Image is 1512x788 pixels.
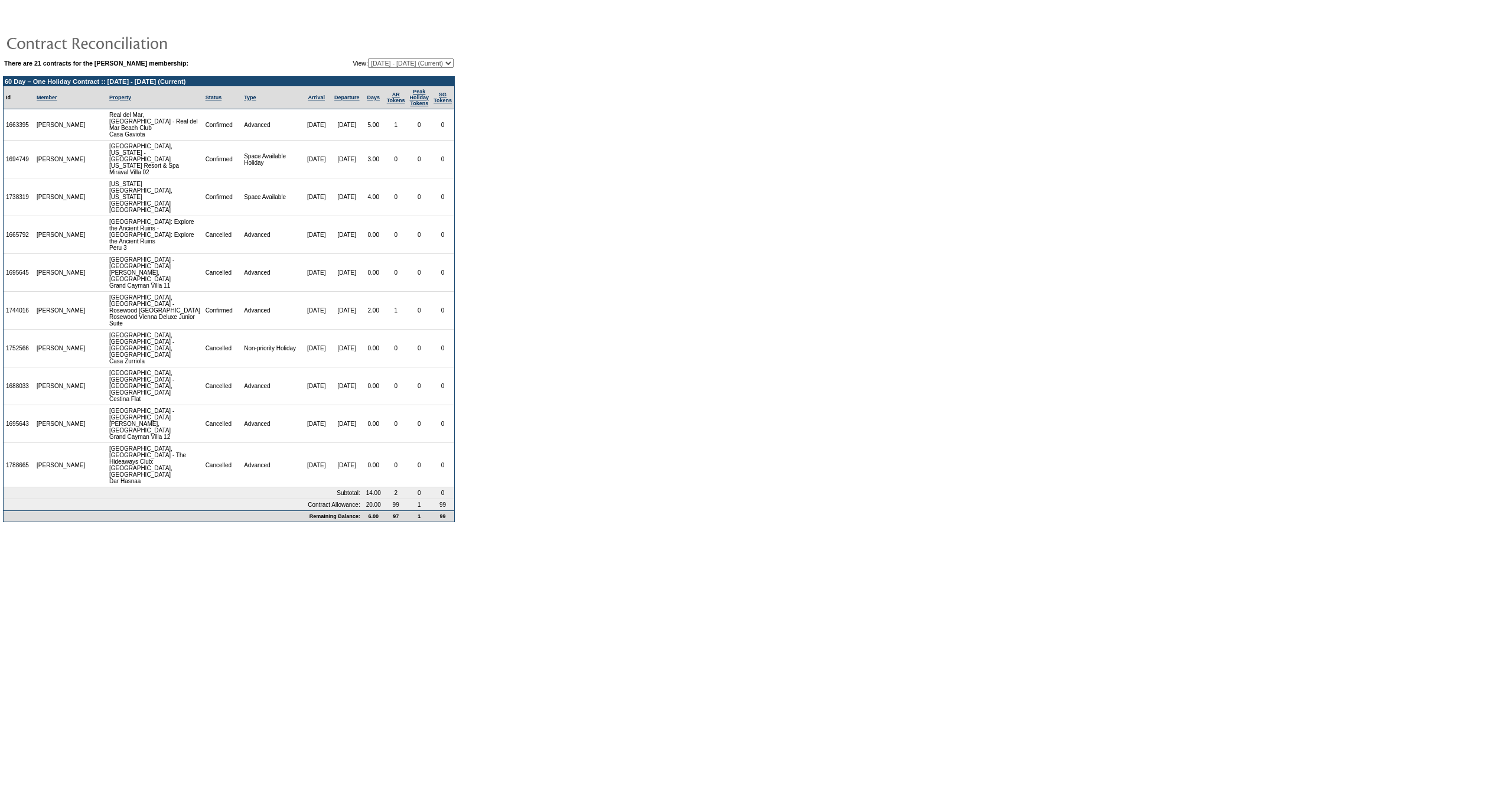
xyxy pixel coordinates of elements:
td: [DATE] [331,292,363,330]
td: [PERSON_NAME] [34,109,88,141]
td: Advanced [242,367,301,405]
td: [US_STATE][GEOGRAPHIC_DATA], [US_STATE][GEOGRAPHIC_DATA] [GEOGRAPHIC_DATA] [107,178,203,216]
td: 1663395 [4,109,34,141]
td: 20.00 [363,499,384,510]
td: [DATE] [331,178,363,216]
td: [GEOGRAPHIC_DATA], [US_STATE] - [GEOGRAPHIC_DATA] [US_STATE] Resort & Spa Miraval Villa 02 [107,141,203,178]
td: 0 [408,109,432,141]
td: 0 [431,109,454,141]
td: [DATE] [331,330,363,367]
td: [DATE] [331,141,363,178]
td: Cancelled [203,405,242,443]
td: 1 [408,499,432,510]
b: There are 21 contracts for the [PERSON_NAME] membership: [4,60,188,67]
td: Advanced [242,292,301,330]
td: 14.00 [363,487,384,499]
td: [DATE] [301,254,331,292]
td: 0 [384,254,408,292]
a: Type [244,95,256,100]
td: [GEOGRAPHIC_DATA]: Explore the Ancient Ruins - [GEOGRAPHIC_DATA]: Explore the Ancient Ruins Peru 3 [107,216,203,254]
a: Arrival [308,95,325,100]
td: 0 [408,216,432,254]
td: 0.00 [363,443,384,487]
td: 99 [431,499,454,510]
td: 97 [384,510,408,522]
td: 0 [408,367,432,405]
td: 0 [384,216,408,254]
td: Space Available Holiday [242,141,301,178]
td: 6.00 [363,510,384,522]
td: Real del Mar, [GEOGRAPHIC_DATA] - Real del Mar Beach Club Casa Gaviota [107,109,203,141]
td: 0 [408,330,432,367]
td: 0 [408,487,432,499]
td: [GEOGRAPHIC_DATA], [GEOGRAPHIC_DATA] - Rosewood [GEOGRAPHIC_DATA] Rosewood Vienna Deluxe Junior S... [107,292,203,330]
a: Peak HolidayTokens [410,89,429,106]
td: [DATE] [331,216,363,254]
td: Cancelled [203,330,242,367]
td: 0 [384,405,408,443]
td: Advanced [242,405,301,443]
td: 0.00 [363,330,384,367]
td: [PERSON_NAME] [34,178,88,216]
td: 1695643 [4,405,34,443]
td: 1 [408,510,432,522]
td: 5.00 [363,109,384,141]
td: 2.00 [363,292,384,330]
a: Days [367,95,380,100]
td: 0 [408,443,432,487]
td: [DATE] [301,405,331,443]
td: 99 [384,499,408,510]
td: 0 [431,141,454,178]
td: 4.00 [363,178,384,216]
td: 0.00 [363,405,384,443]
td: Advanced [242,443,301,487]
td: 0 [408,405,432,443]
td: 0 [431,254,454,292]
td: 0 [384,443,408,487]
td: 1738319 [4,178,34,216]
td: [PERSON_NAME] [34,443,88,487]
img: pgTtlContractReconciliation.gif [6,31,242,54]
td: [GEOGRAPHIC_DATA], [GEOGRAPHIC_DATA] - [GEOGRAPHIC_DATA], [GEOGRAPHIC_DATA] Casa Zurriola [107,330,203,367]
td: View: [295,58,454,68]
td: 0 [408,292,432,330]
td: Confirmed [203,292,242,330]
td: 0 [384,367,408,405]
td: [DATE] [301,216,331,254]
td: Advanced [242,216,301,254]
td: [DATE] [331,367,363,405]
td: [GEOGRAPHIC_DATA], [GEOGRAPHIC_DATA] - The Hideaways Club: [GEOGRAPHIC_DATA], [GEOGRAPHIC_DATA] D... [107,443,203,487]
a: Status [206,95,222,100]
td: 99 [431,510,454,522]
td: 0 [431,405,454,443]
td: 0 [431,487,454,499]
td: [DATE] [331,405,363,443]
td: Remaining Balance: [4,510,363,522]
td: 1 [384,292,408,330]
td: [PERSON_NAME] [34,216,88,254]
td: [DATE] [301,330,331,367]
td: 1665792 [4,216,34,254]
td: 0.00 [363,216,384,254]
td: [DATE] [331,443,363,487]
td: Cancelled [203,367,242,405]
td: 1688033 [4,367,34,405]
a: Member [37,95,57,100]
td: 0 [384,330,408,367]
td: 60 Day – One Holiday Contract :: [DATE] - [DATE] (Current) [4,77,454,86]
td: Confirmed [203,109,242,141]
td: 2 [384,487,408,499]
td: Subtotal: [4,487,363,499]
td: 0 [408,141,432,178]
td: 0.00 [363,367,384,405]
td: 0 [431,330,454,367]
a: Departure [334,95,360,100]
td: 0 [431,178,454,216]
td: [GEOGRAPHIC_DATA] - [GEOGRAPHIC_DATA][PERSON_NAME], [GEOGRAPHIC_DATA] Grand Cayman Villa 12 [107,405,203,443]
td: [DATE] [301,292,331,330]
td: [GEOGRAPHIC_DATA] - [GEOGRAPHIC_DATA][PERSON_NAME], [GEOGRAPHIC_DATA] Grand Cayman Villa 11 [107,254,203,292]
td: 0 [431,216,454,254]
td: [PERSON_NAME] [34,254,88,292]
td: 0.00 [363,254,384,292]
td: [PERSON_NAME] [34,141,88,178]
